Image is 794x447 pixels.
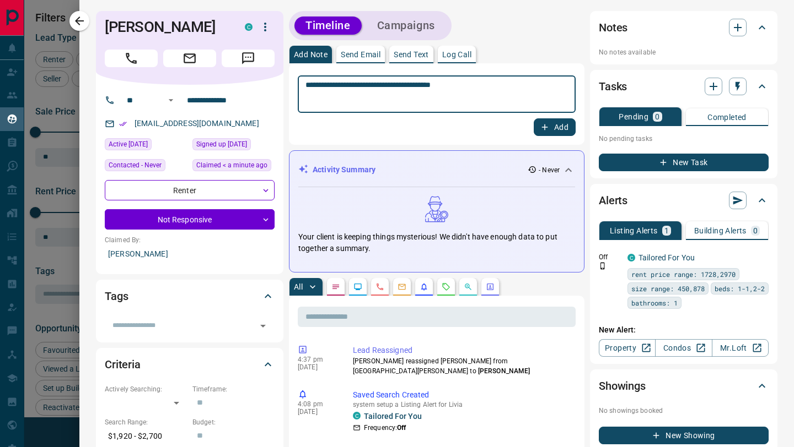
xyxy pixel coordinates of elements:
p: - Never [539,165,560,175]
a: Tailored For You [639,253,695,262]
svg: Emails [398,282,406,291]
a: [EMAIL_ADDRESS][DOMAIN_NAME] [135,119,259,128]
span: Signed up [DATE] [196,139,247,150]
h2: Alerts [599,192,627,209]
p: Send Email [341,51,380,58]
a: Condos [655,339,712,357]
p: [PERSON_NAME] [105,245,275,263]
p: Search Range: [105,417,187,427]
p: 0 [753,227,758,235]
span: [PERSON_NAME] [478,367,530,375]
p: Add Note [294,51,328,58]
span: Message [222,50,275,67]
div: Criteria [105,351,275,378]
p: 0 [655,113,659,121]
p: [PERSON_NAME] reassigned [PERSON_NAME] from [GEOGRAPHIC_DATA][PERSON_NAME] to [353,356,571,376]
p: Listing Alerts [610,227,658,235]
p: $1,920 - $2,700 [105,427,187,445]
div: Notes [599,14,769,41]
p: Pending [619,113,648,121]
div: Tasks [599,73,769,100]
div: condos.ca [627,254,635,261]
div: condos.ca [353,412,361,419]
p: Budget: [192,417,275,427]
svg: Calls [375,282,384,291]
button: New Showing [599,427,769,444]
span: bathrooms: 1 [631,297,678,308]
div: Tags [105,283,275,309]
p: No pending tasks [599,130,769,147]
svg: Agent Actions [486,282,495,291]
span: Email [163,50,216,67]
a: Mr.Loft [712,339,769,357]
p: 4:37 pm [298,356,336,363]
a: Tailored For You [364,412,422,421]
h1: [PERSON_NAME] [105,18,228,36]
p: Saved Search Created [353,389,571,401]
p: Your client is keeping things mysterious! We didn't have enough data to put together a summary. [298,231,575,254]
span: Claimed < a minute ago [196,160,267,171]
p: Frequency: [364,423,406,433]
button: Timeline [294,17,362,35]
svg: Email Verified [119,120,127,128]
p: Actively Searching: [105,384,187,394]
span: Call [105,50,158,67]
span: Contacted - Never [109,160,162,171]
svg: Requests [442,282,450,291]
div: Wed Sep 17 2025 [192,159,275,175]
span: beds: 1-1,2-2 [715,283,765,294]
svg: Lead Browsing Activity [353,282,362,291]
a: Property [599,339,656,357]
button: New Task [599,154,769,171]
svg: Notes [331,282,340,291]
span: Active [DATE] [109,139,148,150]
p: Lead Reassigned [353,345,571,356]
div: Not Responsive [105,209,275,230]
h2: Tags [105,287,128,305]
p: Activity Summary [313,164,375,176]
button: Open [255,318,271,334]
p: Completed [707,113,747,121]
svg: Push Notification Only [599,262,607,270]
div: Renter [105,180,275,200]
div: Showings [599,373,769,399]
h2: Tasks [599,78,627,95]
div: Thu Feb 01 2024 [192,138,275,154]
p: All [294,283,303,291]
p: Timeframe: [192,384,275,394]
div: Thu Feb 01 2024 [105,138,187,154]
div: Alerts [599,187,769,214]
button: Add [534,118,576,136]
p: system setup a Listing Alert for Livia [353,401,571,408]
svg: Listing Alerts [420,282,428,291]
div: Activity Summary- Never [298,160,575,180]
button: Open [164,94,178,107]
p: No showings booked [599,406,769,416]
p: Building Alerts [694,227,747,235]
h2: Criteria [105,356,141,373]
p: New Alert: [599,324,769,336]
svg: Opportunities [464,282,473,291]
button: Campaigns [366,17,446,35]
p: Off [599,252,621,262]
h2: Notes [599,19,627,36]
div: condos.ca [245,23,253,31]
p: [DATE] [298,408,336,416]
p: Log Call [442,51,471,58]
p: Claimed By: [105,235,275,245]
p: 1 [664,227,669,235]
span: size range: 450,878 [631,283,705,294]
p: 4:08 pm [298,400,336,408]
h2: Showings [599,377,646,395]
p: [DATE] [298,363,336,371]
span: rent price range: 1728,2970 [631,269,736,280]
p: No notes available [599,47,769,57]
p: Send Text [394,51,429,58]
strong: Off [397,424,406,432]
